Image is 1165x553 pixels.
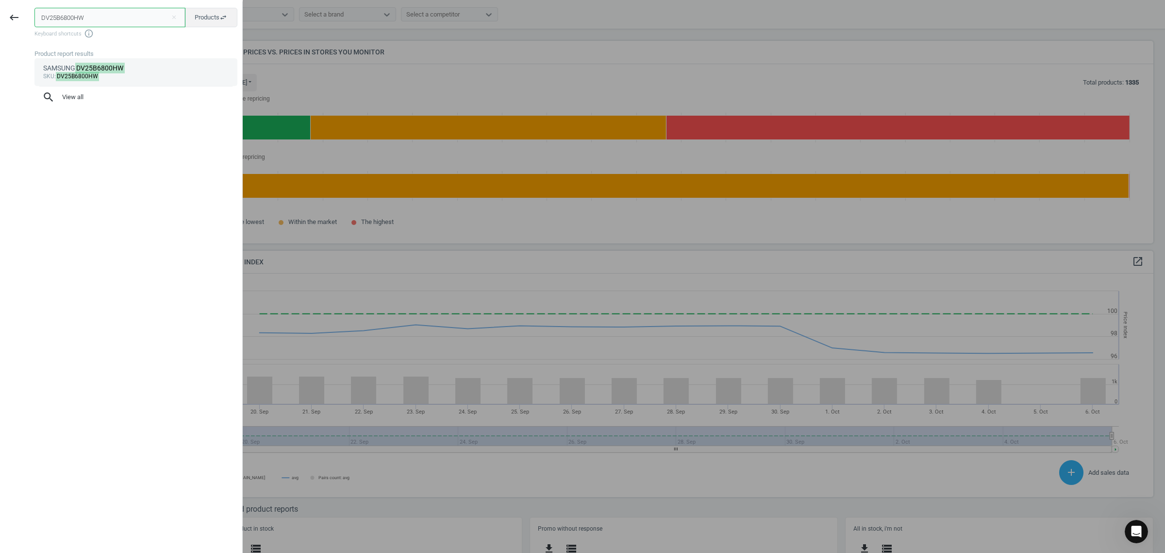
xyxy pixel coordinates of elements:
[43,73,54,80] span: sku
[195,13,227,22] span: Products
[43,64,229,73] div: SAMSUNG
[43,73,229,81] div: :
[34,8,185,27] input: Enter the SKU or product name
[219,14,227,21] i: swap_horiz
[3,6,25,29] button: keyboard_backspace
[42,91,55,104] i: search
[34,50,242,58] div: Product report results
[184,8,237,27] button: Productsswap_horiz
[166,13,181,22] button: Close
[84,29,94,38] i: info_outline
[34,29,237,38] span: Keyboard shortcuts
[42,91,230,104] span: View all
[1125,520,1148,543] iframe: Intercom live chat
[34,86,237,108] button: searchView all
[8,12,20,23] i: keyboard_backspace
[56,72,100,81] mark: DV25B6800HW
[75,63,125,73] mark: DV25B6800HW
